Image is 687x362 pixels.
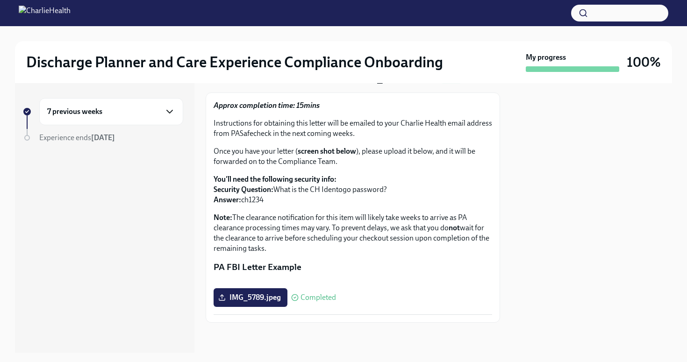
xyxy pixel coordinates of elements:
strong: Approx completion time: 15mins [214,101,320,110]
p: Once you have your letter ( ), please upload it below, and it will be forwarded on to the Complia... [214,146,492,167]
strong: [DATE] [91,133,115,142]
h6: 7 previous weeks [47,106,102,117]
h2: Discharge Planner and Care Experience Compliance Onboarding [26,53,443,71]
span: IMG_5789.jpeg [220,293,281,302]
p: Instructions for obtaining this letter will be emailed to your Charlie Health email address from ... [214,118,492,139]
strong: Security Question: [214,185,273,194]
p: PA FBI Letter Example [214,261,492,273]
strong: screen shot below [298,147,356,156]
div: 7 previous weeks [39,98,183,125]
label: IMG_5789.jpeg [214,288,287,307]
p: What is the CH Identogo password? ch1234 [214,174,492,205]
strong: My progress [526,52,566,63]
span: Experience ends [39,133,115,142]
span: Completed [301,294,336,301]
strong: You'll need the following security info: [214,175,336,184]
strong: Answer: [214,195,241,204]
strong: not [449,223,460,232]
img: CharlieHealth [19,6,71,21]
strong: Note: [214,213,232,222]
h3: 100% [627,54,661,71]
p: The clearance notification for this item will likely take weeks to arrive as PA clearance process... [214,213,492,254]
